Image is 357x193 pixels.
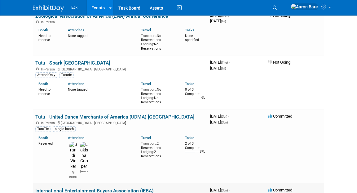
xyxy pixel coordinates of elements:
[35,114,194,120] a: Tutu - United Dance Merchants of America (UDMA) [GEOGRAPHIC_DATA]
[41,67,57,71] span: In-Person
[229,188,230,192] span: -
[41,121,57,125] span: In-Person
[201,96,205,105] td: 0%
[68,86,137,92] div: None tagged
[291,3,318,10] img: Aaron Bare
[185,136,194,140] a: Tasks
[33,5,64,11] img: ExhibitDay
[141,86,176,105] div: No Reservations No Reservations
[210,66,226,70] span: [DATE]
[36,121,39,124] img: In-Person Event
[141,140,176,159] div: 2 Reservations 2 Reservations
[71,5,77,10] span: Etix
[185,34,199,42] span: None specified
[68,136,84,140] a: Attendees
[68,82,84,86] a: Attendees
[141,42,154,46] span: Lodging:
[38,28,48,32] a: Booth
[210,13,231,18] span: [DATE]
[69,175,77,179] div: Brandi Vickers
[41,20,57,24] span: In-Person
[141,136,151,140] a: Travel
[221,121,228,124] span: (Sun)
[59,72,74,78] div: Tututix
[38,82,48,86] a: Booth
[268,188,292,192] span: Committed
[38,136,48,140] a: Booth
[200,150,205,159] td: 67%
[68,33,137,38] div: None tagged
[185,88,205,96] div: 0 of 3 Complete
[35,72,57,78] div: Attend Only
[35,60,110,66] a: Tutu - Spark [GEOGRAPHIC_DATA]
[185,28,194,32] a: Tasks
[268,114,292,119] span: Committed
[229,60,230,65] span: -
[35,13,168,19] a: Zoological Association of America (ZAA) Annual Conference
[69,142,77,175] img: Brandi Vickers
[185,82,194,86] a: Tasks
[141,33,176,51] div: No Reservations No Reservations
[268,60,290,65] span: Not Going
[210,188,230,192] span: [DATE]
[38,86,59,96] div: Need to reserve
[221,189,228,192] span: (Sun)
[210,114,229,119] span: [DATE]
[210,60,230,65] span: [DATE]
[53,126,76,132] div: single booth
[221,67,226,70] span: (Fri)
[221,115,227,118] span: (Sat)
[35,126,51,132] div: TutuTix
[80,169,88,173] div: Lakisha Cooper
[36,20,39,23] img: In-Person Event
[221,61,228,64] span: (Thu)
[38,33,59,42] div: Need to reserve
[35,66,205,71] div: [GEOGRAPHIC_DATA], [GEOGRAPHIC_DATA]
[221,20,226,23] span: (Fri)
[141,82,151,86] a: Travel
[268,13,290,18] span: Not Going
[141,150,154,154] span: Lodging:
[141,34,157,38] span: Transport:
[185,141,205,150] div: 2 of 3 Complete
[68,28,84,32] a: Attendees
[210,19,226,23] span: [DATE]
[38,140,59,146] div: Reserved
[36,67,39,70] img: In-Person Event
[141,96,154,100] span: Lodging:
[35,120,205,125] div: [GEOGRAPHIC_DATA], [GEOGRAPHIC_DATA]
[210,120,228,124] span: [DATE]
[80,142,88,169] img: Lakisha Cooper
[221,14,229,17] span: (Mon)
[230,13,231,18] span: -
[141,88,157,92] span: Transport:
[141,28,151,32] a: Travel
[228,114,229,119] span: -
[141,141,157,146] span: Transport:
